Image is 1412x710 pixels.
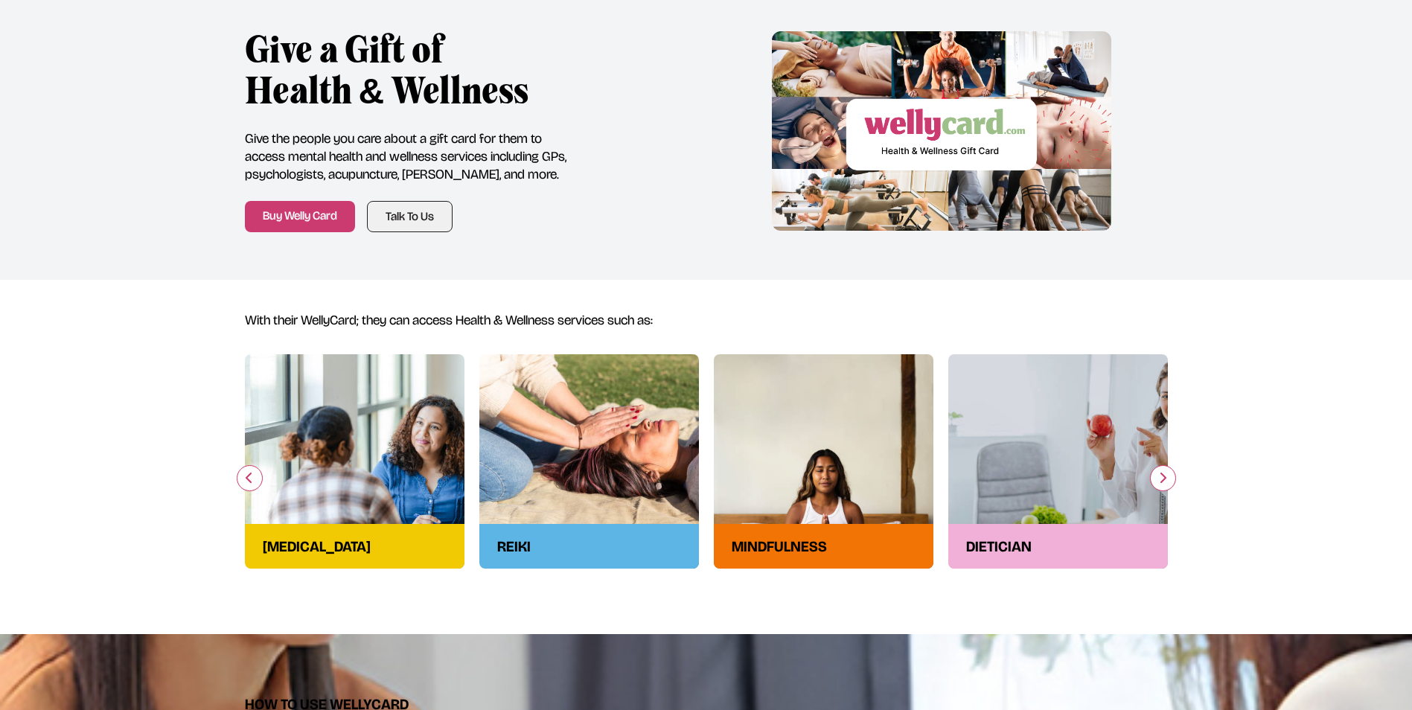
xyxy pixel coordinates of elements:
h3: Give a Gift of Health & Wellness [245,30,697,112]
div: mindfulness [714,524,933,569]
a: Buy Welly Card [245,201,355,232]
p: Give the people you care about a gift card for them to access mental health and wellness services... [245,129,697,183]
div: dietician [948,524,1168,569]
img: wellycard wellness gift card - buy a gift of health and wellness for you and your loved ones with... [772,31,1111,231]
div: reiki [479,524,699,569]
div: [MEDICAL_DATA] [245,524,464,569]
a: Talk To Us [367,201,453,232]
h5: With their WellyCard; they can access Health & Wellness services such as: [245,310,1168,330]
